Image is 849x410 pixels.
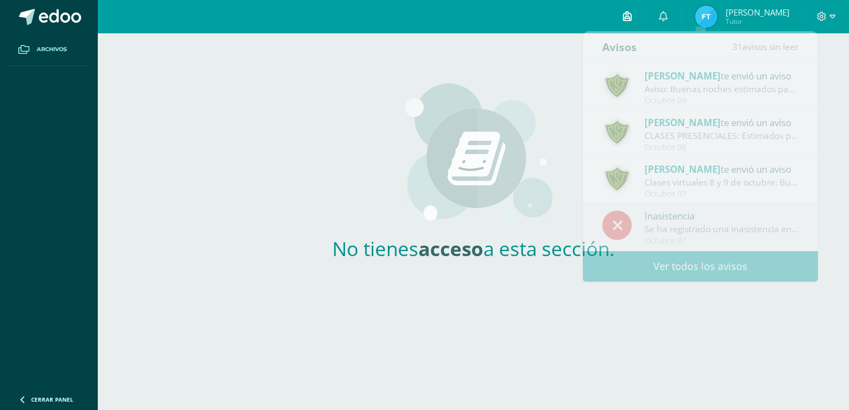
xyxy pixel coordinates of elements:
[583,251,818,282] a: Ver todos los avisos
[602,164,632,193] img: 6f5ff69043559128dc4baf9e9c0f15a0.png
[732,41,798,53] span: avisos sin leer
[602,117,632,147] img: c7e4502288b633c389763cda5c4117dc.png
[695,6,717,28] img: 2a918e31a8919171dbdf98851894726c.png
[645,189,799,199] div: Octubre 07
[645,223,799,236] div: Se ha registrado una inasistencia en Segundo Básico el día [DATE] para Alma del [PERSON_NAME].
[602,71,632,100] img: 6f5ff69043559128dc4baf9e9c0f15a0.png
[732,41,742,53] span: 31
[645,208,799,223] div: Inasistencia
[645,83,799,96] div: Aviso: Buenas noches estimados padres de familia, debido a las lluvias de hoy por la tarde, si su...
[418,236,483,262] strong: acceso
[645,129,799,142] div: CLASES PRESENCIALES: Estimados padres de familia: Les informamos que el Comité de Riesgo Escolar ...
[602,32,637,62] div: Avisos
[645,68,799,83] div: te envió un aviso
[31,396,73,403] span: Cerrar panel
[9,33,89,66] a: Archivos
[645,143,799,152] div: Octubre 08
[726,17,790,26] span: Tutor
[645,162,799,176] div: te envió un aviso
[645,116,721,129] span: [PERSON_NAME]
[645,163,721,176] span: [PERSON_NAME]
[645,115,799,129] div: te envió un aviso
[395,82,552,227] img: courses_medium.png
[726,7,790,18] span: [PERSON_NAME]
[645,176,799,189] div: Clases virtuales 8 y 9 de octubre: Buenas tardes, estimados padres y madres de familia. Adjuntamo...
[645,236,799,246] div: Octubre 07
[645,96,799,106] div: Octubre 09
[309,236,637,262] h2: No tienes a esta sección.
[37,45,67,54] span: Archivos
[645,69,721,82] span: [PERSON_NAME]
